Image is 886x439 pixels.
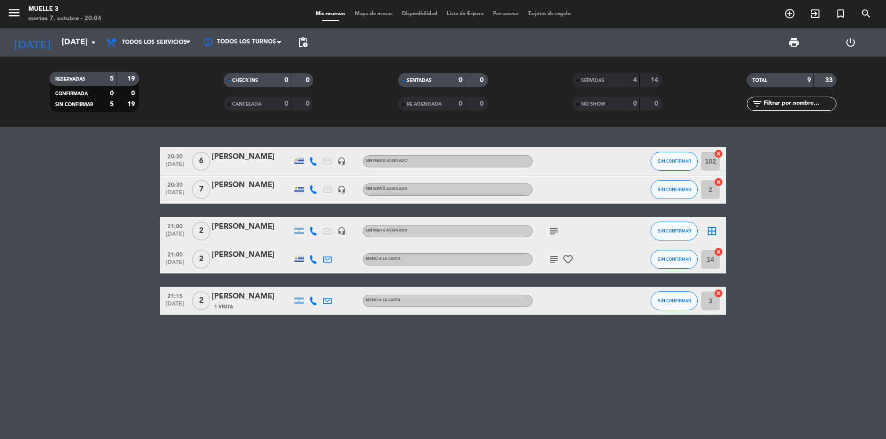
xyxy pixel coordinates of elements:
[822,28,879,57] div: LOG OUT
[784,8,795,19] i: add_circle_outline
[861,8,872,19] i: search
[350,11,397,17] span: Mapa de mesas
[192,180,210,199] span: 7
[337,227,346,235] i: headset_mic
[480,100,485,107] strong: 0
[548,254,560,265] i: subject
[7,6,21,20] i: menu
[337,157,346,166] i: headset_mic
[658,158,691,164] span: SIN CONFIRMAR
[835,8,846,19] i: turned_in_not
[714,177,723,187] i: cancel
[163,301,187,312] span: [DATE]
[651,77,660,83] strong: 14
[212,290,292,303] div: [PERSON_NAME]
[163,259,187,270] span: [DATE]
[752,78,767,83] span: TOTAL
[311,11,350,17] span: Mis reservas
[714,247,723,257] i: cancel
[366,159,408,163] span: Sin menú asignado
[127,75,137,82] strong: 19
[163,220,187,231] span: 21:00
[548,225,560,237] i: subject
[651,152,698,171] button: SIN CONFIRMAR
[192,152,210,171] span: 6
[523,11,576,17] span: Tarjetas de regalo
[407,78,432,83] span: SENTADAS
[807,77,811,83] strong: 9
[284,100,288,107] strong: 0
[297,37,309,48] span: pending_actions
[110,75,114,82] strong: 5
[55,91,88,96] span: CONFIRMADA
[7,6,21,23] button: menu
[212,221,292,233] div: [PERSON_NAME]
[88,37,99,48] i: arrow_drop_down
[581,78,604,83] span: SERVIDAS
[845,37,856,48] i: power_settings_new
[131,90,137,97] strong: 0
[306,77,311,83] strong: 0
[651,222,698,240] button: SIN CONFIRMAR
[651,250,698,269] button: SIN CONFIRMAR
[55,77,85,82] span: RESERVADAS
[163,179,187,190] span: 20:30
[366,257,401,261] span: MENÚ A LA CARTA
[658,298,691,303] span: SIN CONFIRMAR
[658,187,691,192] span: SIN CONFIRMAR
[110,101,114,108] strong: 5
[212,179,292,191] div: [PERSON_NAME]
[488,11,523,17] span: Pre-acceso
[562,254,574,265] i: favorite_border
[127,101,137,108] strong: 19
[163,290,187,301] span: 21:15
[651,180,698,199] button: SIN CONFIRMAR
[55,102,93,107] span: SIN CONFIRMAR
[366,187,408,191] span: Sin menú asignado
[306,100,311,107] strong: 0
[810,8,821,19] i: exit_to_app
[442,11,488,17] span: Lista de Espera
[397,11,442,17] span: Disponibilidad
[232,78,258,83] span: CHECK INS
[459,100,462,107] strong: 0
[658,228,691,233] span: SIN CONFIRMAR
[714,149,723,158] i: cancel
[192,250,210,269] span: 2
[752,98,763,109] i: filter_list
[192,291,210,310] span: 2
[825,77,835,83] strong: 33
[407,102,442,107] span: RE AGENDADA
[366,298,401,302] span: MENÚ A LA CARTA
[163,248,187,259] span: 21:00
[658,257,691,262] span: SIN CONFIRMAR
[337,185,346,194] i: headset_mic
[581,102,605,107] span: NO SHOW
[122,39,187,46] span: Todos los servicios
[212,151,292,163] div: [PERSON_NAME]
[651,291,698,310] button: SIN CONFIRMAR
[459,77,462,83] strong: 0
[633,77,637,83] strong: 4
[763,99,836,109] input: Filtrar por nombre...
[110,90,114,97] strong: 0
[214,303,233,311] span: 1 Visita
[633,100,637,107] strong: 0
[706,225,718,237] i: border_all
[480,77,485,83] strong: 0
[366,229,408,232] span: Sin menú asignado
[654,100,660,107] strong: 0
[7,32,57,53] i: [DATE]
[163,190,187,200] span: [DATE]
[192,222,210,240] span: 2
[28,14,101,24] div: martes 7. octubre - 20:04
[163,231,187,242] span: [DATE]
[163,161,187,172] span: [DATE]
[232,102,261,107] span: CANCELADA
[212,249,292,261] div: [PERSON_NAME]
[28,5,101,14] div: Muelle 3
[284,77,288,83] strong: 0
[788,37,800,48] span: print
[714,289,723,298] i: cancel
[163,150,187,161] span: 20:30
